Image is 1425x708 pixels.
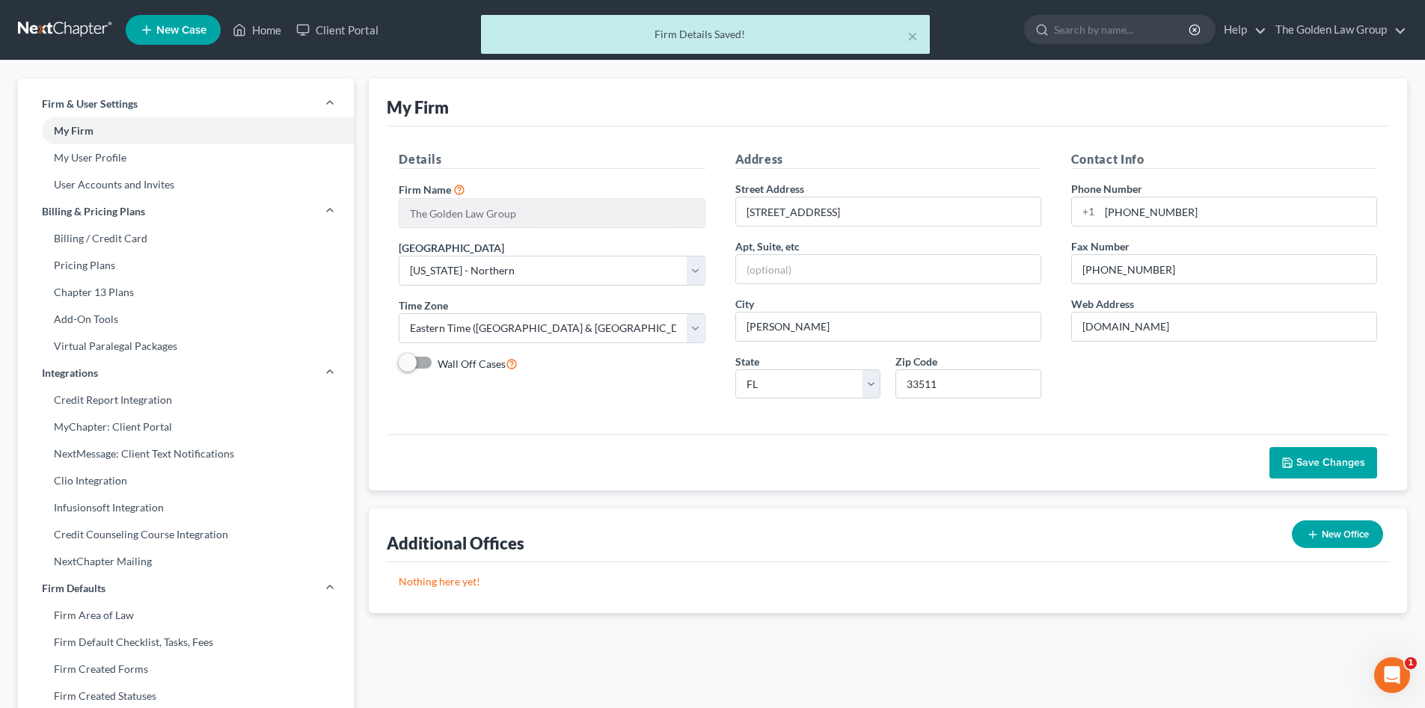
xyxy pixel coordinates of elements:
[387,532,524,554] div: Additional Offices
[399,574,1377,589] p: Nothing here yet!
[42,581,105,596] span: Firm Defaults
[895,369,1041,399] input: XXXXX
[1071,150,1377,169] h5: Contact Info
[438,357,506,370] span: Wall Off Cases
[42,204,145,219] span: Billing & Pricing Plans
[18,360,354,387] a: Integrations
[18,252,354,279] a: Pricing Plans
[399,183,451,196] span: Firm Name
[18,333,354,360] a: Virtual Paralegal Packages
[735,150,1041,169] h5: Address
[18,279,354,306] a: Chapter 13 Plans
[493,27,918,42] div: Firm Details Saved!
[1071,238,1130,254] label: Fax Number
[18,440,354,467] a: NextMessage: Client Text Notifications
[42,366,98,381] span: Integrations
[735,238,800,254] label: Apt, Suite, etc
[18,144,354,171] a: My User Profile
[1072,197,1100,226] div: +1
[18,548,354,575] a: NextChapter Mailing
[736,197,1041,226] input: Enter address...
[18,387,354,413] a: Credit Report Integration
[42,96,138,111] span: Firm & User Settings
[907,27,918,45] button: ×
[399,298,448,313] label: Time Zone
[1292,520,1383,548] button: New Office
[18,90,354,117] a: Firm & User Settings
[18,171,354,198] a: User Accounts and Invites
[18,494,354,521] a: Infusionsoft Integration
[399,199,704,227] input: Enter name...
[18,467,354,494] a: Clio Integration
[399,150,705,169] h5: Details
[1072,313,1376,341] input: Enter web address....
[1269,447,1377,478] button: Save Changes
[18,521,354,548] a: Credit Counseling Course Integration
[18,198,354,225] a: Billing & Pricing Plans
[1405,657,1417,669] span: 1
[1100,197,1376,226] input: Enter phone...
[18,306,354,333] a: Add-On Tools
[399,240,504,256] label: [GEOGRAPHIC_DATA]
[18,117,354,144] a: My Firm
[18,225,354,252] a: Billing / Credit Card
[735,354,759,369] label: State
[1072,255,1376,283] input: Enter fax...
[18,575,354,602] a: Firm Defaults
[735,296,754,312] label: City
[895,354,937,369] label: Zip Code
[387,96,449,118] div: My Firm
[18,413,354,440] a: MyChapter: Client Portal
[18,629,354,656] a: Firm Default Checklist, Tasks, Fees
[18,602,354,629] a: Firm Area of Law
[1071,181,1142,197] label: Phone Number
[1071,296,1134,312] label: Web Address
[18,656,354,683] a: Firm Created Forms
[736,313,1041,341] input: Enter city...
[1374,657,1410,693] iframe: Intercom live chat
[736,255,1041,283] input: (optional)
[1296,456,1365,469] span: Save Changes
[735,181,804,197] label: Street Address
